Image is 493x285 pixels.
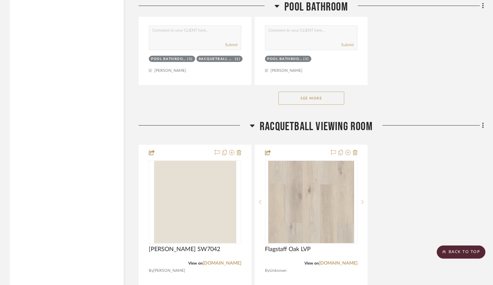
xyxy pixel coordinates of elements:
button: Submit [225,42,238,48]
span: Racquetball Viewing Room [260,120,373,134]
a: [DOMAIN_NAME] [203,261,241,266]
span: [PERSON_NAME] [153,268,185,274]
div: (1) [235,57,241,62]
div: Racquetball Viewing Room [199,57,233,62]
div: Pool Bathroom [151,57,186,62]
span: Unknown [270,268,287,274]
button: See More [278,92,344,105]
span: By [149,268,153,274]
div: (1) [187,57,193,62]
span: [PERSON_NAME] SW7042 [149,246,220,253]
span: Flagstaff Oak LVP [265,246,311,253]
scroll-to-top-button: BACK TO TOP [437,245,485,259]
button: Submit [341,42,354,48]
img: Flagstaff Oak LVP [268,161,354,243]
img: Shoji White SW7042 [154,161,236,243]
span: View on [304,261,319,265]
span: View on [188,261,203,265]
div: Pool Bathroom [267,57,302,62]
span: By [265,268,270,274]
div: (1) [303,57,309,62]
a: [DOMAIN_NAME] [319,261,357,266]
